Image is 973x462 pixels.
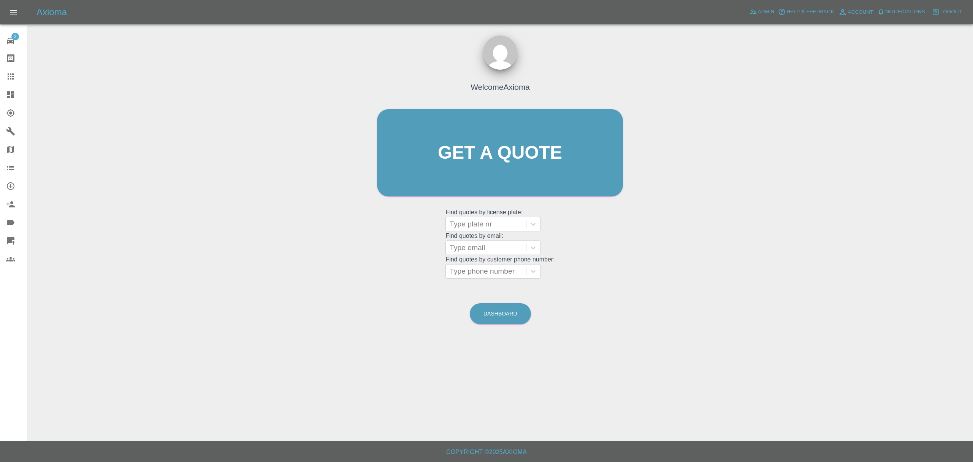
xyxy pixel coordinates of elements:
button: Open drawer [5,3,23,21]
span: Logout [940,8,962,16]
span: Help & Feedback [786,8,834,16]
span: Account [848,8,873,17]
a: Get a quote [377,109,623,196]
span: Notifications [886,8,925,16]
button: Logout [930,6,964,18]
a: Account [836,6,875,18]
h6: Copyright © 2025 Axioma [6,447,967,457]
h4: Welcome Axioma [471,81,530,93]
a: Dashboard [470,303,531,324]
span: 2 [11,33,19,40]
a: Admin [748,6,776,18]
button: Help & Feedback [776,6,836,18]
img: ... [483,35,517,70]
grid: Find quotes by email: [445,233,555,255]
grid: Find quotes by customer phone number: [445,256,555,279]
button: Notifications [875,6,927,18]
h5: Axioma [36,6,67,18]
grid: Find quotes by license plate: [445,209,555,231]
span: Admin [758,8,775,16]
